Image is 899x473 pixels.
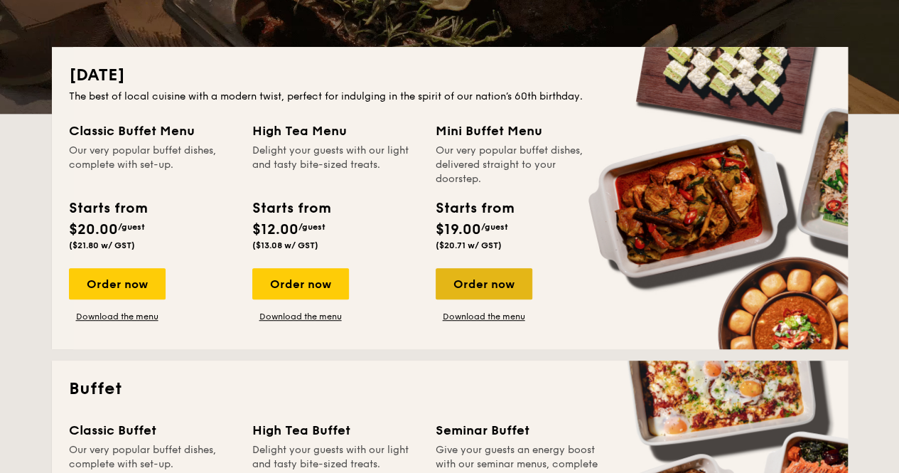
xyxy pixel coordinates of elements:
div: Seminar Buffet [436,420,602,440]
div: High Tea Buffet [252,420,419,440]
span: $19.00 [436,221,481,238]
div: Classic Buffet [69,420,235,440]
div: Order now [69,268,166,299]
span: ($13.08 w/ GST) [252,240,318,250]
div: Starts from [252,198,330,219]
div: Delight your guests with our light and tasty bite-sized treats. [252,144,419,186]
div: Starts from [69,198,146,219]
div: Order now [252,268,349,299]
div: Classic Buffet Menu [69,121,235,141]
div: Our very popular buffet dishes, complete with set-up. [69,144,235,186]
span: /guest [118,222,145,232]
div: Our very popular buffet dishes, delivered straight to your doorstep. [436,144,602,186]
div: Mini Buffet Menu [436,121,602,141]
a: Download the menu [252,311,349,322]
div: High Tea Menu [252,121,419,141]
h2: Buffet [69,378,831,400]
span: ($21.80 w/ GST) [69,240,135,250]
span: $12.00 [252,221,298,238]
h2: [DATE] [69,64,831,87]
a: Download the menu [69,311,166,322]
span: /guest [481,222,508,232]
div: Starts from [436,198,513,219]
div: The best of local cuisine with a modern twist, perfect for indulging in the spirit of our nation’... [69,90,831,104]
a: Download the menu [436,311,532,322]
span: $20.00 [69,221,118,238]
div: Order now [436,268,532,299]
span: /guest [298,222,325,232]
span: ($20.71 w/ GST) [436,240,502,250]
